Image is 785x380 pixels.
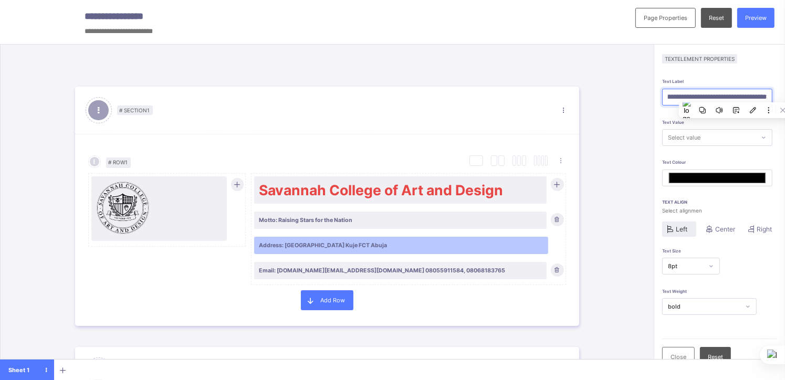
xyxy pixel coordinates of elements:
[259,267,541,274] span: Email: [DOMAIN_NAME][EMAIL_ADDRESS][DOMAIN_NAME] 08055911584, 08068183765
[259,182,541,198] span: Savannah College of Art and Design
[106,157,131,168] span: # Row 1
[662,160,686,165] span: Text Colour
[117,105,153,115] span: # Section 1
[662,289,687,294] span: Text Weight
[715,225,735,233] span: Center
[745,14,767,22] span: Preview
[662,120,684,125] span: Text Value
[321,297,346,304] span: Add Row
[75,76,579,336] div: # Section1 # Row1 LogoSavannah College of Art and DesignMotto: Raising Stars for the NationAddres...
[668,303,740,310] div: bold
[709,14,724,22] span: Reset
[259,217,541,224] span: Motto: Raising Stars for the Nation
[259,242,543,249] span: Address: [GEOGRAPHIC_DATA] Kuje FCT Abuja
[676,225,687,233] span: Left
[671,353,686,361] span: Close
[662,199,777,205] span: Text Align
[662,79,684,84] span: Text Label
[662,248,681,254] span: Text Size
[97,182,149,234] img: Logo
[668,129,700,146] div: Select value
[644,14,687,22] span: Page Properties
[668,262,704,270] div: 8pt
[662,207,777,214] span: Select alignmen
[757,225,772,233] span: Right
[662,54,737,64] span: Text Element Properties
[708,353,723,361] span: Reset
